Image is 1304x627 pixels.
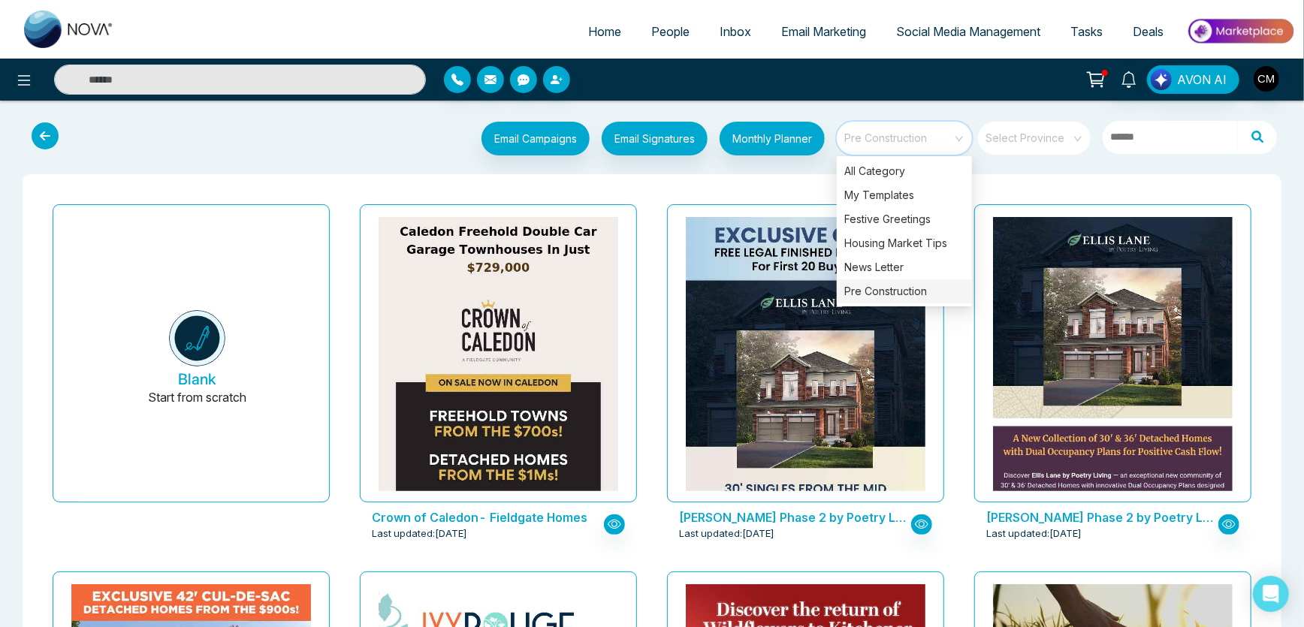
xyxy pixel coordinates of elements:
p: Start from scratch [148,388,246,424]
span: Home [588,24,621,39]
a: Inbox [705,17,766,46]
button: AVON AI [1147,65,1239,94]
p: Ellis Lane Phase 2 by Poetry Living [679,508,907,526]
div: Open Intercom Messenger [1253,576,1289,612]
button: Email Signatures [602,122,708,155]
span: AVON AI [1177,71,1227,89]
a: Tasks [1055,17,1118,46]
div: Housing Market Tips [837,231,972,255]
button: Monthly Planner [720,122,825,155]
span: People [651,24,690,39]
a: Email Campaigns [469,130,590,145]
span: Social Media Management [896,24,1040,39]
img: novacrm [169,310,225,366]
span: Last updated: [DATE] [372,526,467,541]
span: Email Marketing [781,24,866,39]
div: Festive Greetings [837,207,972,231]
a: Home [573,17,636,46]
div: All Category [837,159,972,183]
button: Email Campaigns [481,122,590,155]
a: Deals [1118,17,1179,46]
span: Last updated: [DATE] [986,526,1082,541]
p: Crown of Caledon- Fieldgate Homes [372,508,599,526]
div: News Letter [837,255,972,279]
img: User Avatar [1254,66,1279,92]
a: Monthly Planner [708,122,825,159]
span: Deals [1133,24,1164,39]
h5: Blank [178,370,216,388]
span: Pre Construction [844,127,967,149]
a: Social Media Management [881,17,1055,46]
span: Last updated: [DATE] [679,526,774,541]
img: Nova CRM Logo [24,11,114,48]
div: Pre Construction [837,279,972,303]
button: BlankStart from scratch [77,217,317,502]
a: Email Signatures [590,122,708,159]
span: Inbox [720,24,751,39]
img: Lead Flow [1151,69,1172,90]
p: Ellis Lane Phase 2 by Poetry Living [986,508,1214,526]
a: People [636,17,705,46]
a: Email Marketing [766,17,881,46]
span: Tasks [1070,24,1103,39]
img: Market-place.gif [1186,14,1295,48]
div: My Templates [837,183,972,207]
